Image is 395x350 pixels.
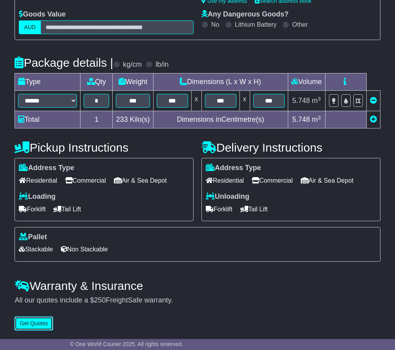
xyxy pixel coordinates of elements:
label: AUD [19,20,41,34]
span: Residential [206,174,244,187]
span: Residential [19,174,57,187]
span: 5.748 [292,97,310,104]
label: Loading [19,192,55,201]
label: Pallet [19,233,47,242]
td: Qty [80,73,113,91]
span: Forklift [206,203,232,215]
td: 1 [80,111,113,128]
label: Address Type [19,164,74,172]
label: Goods Value [19,10,66,19]
label: kg/cm [123,60,142,69]
span: Non Stackable [61,243,108,255]
td: Weight [113,73,153,91]
span: Stackable [19,243,53,255]
h4: Warranty & Insurance [15,279,380,292]
span: Commercial [252,174,293,187]
span: Commercial [65,174,106,187]
span: 233 [116,115,128,123]
label: Other [292,21,308,28]
span: Tail Lift [53,203,81,215]
span: 250 [94,296,106,304]
td: Volume [288,73,325,91]
td: Type [15,73,80,91]
span: Tail Lift [240,203,268,215]
span: Air & Sea Depot [114,174,167,187]
td: Dimensions (L x W x H) [153,73,288,91]
span: Air & Sea Depot [301,174,354,187]
td: x [240,91,250,111]
h4: Delivery Instructions [201,141,380,154]
label: Address Type [206,164,261,172]
label: Lithium Battery [235,21,277,28]
td: Kilo(s) [113,111,153,128]
span: m [312,97,321,104]
td: Dimensions in Centimetre(s) [153,111,288,128]
div: All our quotes include a $ FreightSafe warranty. [15,296,380,305]
sup: 3 [318,96,321,102]
button: Get Quotes [15,317,53,330]
h4: Pickup Instructions [15,141,194,154]
span: m [312,115,321,123]
label: Unloading [206,192,249,201]
h4: Package details | [15,56,113,69]
sup: 3 [318,115,321,121]
a: Remove this item [370,97,377,104]
label: No [211,21,219,28]
span: © One World Courier 2025. All rights reserved. [70,341,183,347]
span: Forklift [19,203,46,215]
a: Add new item [370,115,377,123]
span: 5.748 [292,115,310,123]
label: Any Dangerous Goods? [201,10,289,19]
td: x [191,91,201,111]
label: lb/in [155,60,168,69]
td: Total [15,111,80,128]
